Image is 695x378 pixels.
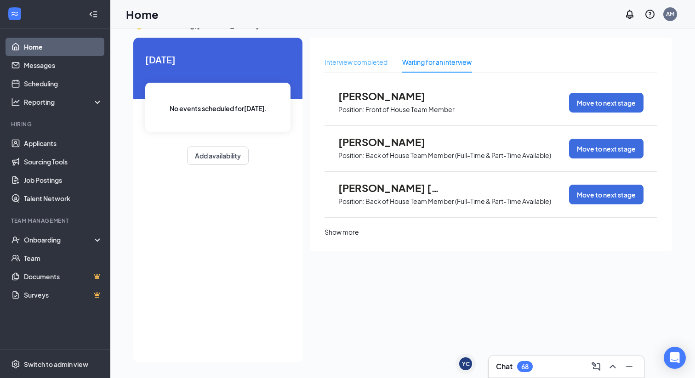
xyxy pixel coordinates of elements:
a: SurveysCrown [24,286,103,304]
button: Add availability [187,147,249,165]
button: Move to next stage [569,185,644,204]
div: Reporting [24,97,103,107]
button: Move to next stage [569,93,644,113]
a: Home [24,38,103,56]
div: Waiting for an interview [402,57,472,67]
a: DocumentsCrown [24,267,103,286]
a: Scheduling [24,74,103,93]
p: Position: [338,105,365,114]
button: Minimize [622,359,637,374]
div: YC [462,360,470,368]
svg: UserCheck [11,235,20,244]
svg: Minimize [624,361,635,372]
a: Job Postings [24,171,103,189]
div: Hiring [11,120,101,128]
h1: Home [126,6,159,22]
a: Talent Network [24,189,103,208]
div: Interview completed [325,57,387,67]
div: Onboarding [24,235,95,244]
span: [PERSON_NAME] [338,136,439,148]
span: [PERSON_NAME] [PERSON_NAME] [338,182,439,194]
a: Sourcing Tools [24,152,103,171]
div: AM [666,10,674,18]
h3: Chat [496,361,513,372]
a: Applicants [24,134,103,152]
p: Back of House Team Member (Full-Time & Part-Time Available) [365,197,551,206]
p: Position: [338,151,365,160]
svg: Collapse [89,10,98,19]
span: No events scheduled for [DATE] . [170,103,267,113]
svg: Analysis [11,97,20,107]
button: Move to next stage [569,139,644,158]
p: Position: [338,197,365,206]
button: ComposeMessage [589,359,604,374]
div: Switch to admin view [24,360,88,369]
div: 68 [521,363,529,371]
p: Front of House Team Member [365,105,455,114]
div: Open Intercom Messenger [664,347,686,369]
button: ChevronUp [605,359,620,374]
div: Show more [325,227,359,237]
svg: ChevronUp [607,361,618,372]
p: Back of House Team Member (Full-Time & Part-Time Available) [365,151,551,160]
a: Team [24,249,103,267]
svg: Notifications [624,9,635,20]
div: Team Management [11,217,101,225]
svg: ComposeMessage [591,361,602,372]
svg: WorkstreamLogo [10,9,19,18]
a: Messages [24,56,103,74]
svg: Settings [11,360,20,369]
span: [PERSON_NAME] [338,90,439,102]
svg: QuestionInfo [644,9,655,20]
span: [DATE] [145,52,291,67]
